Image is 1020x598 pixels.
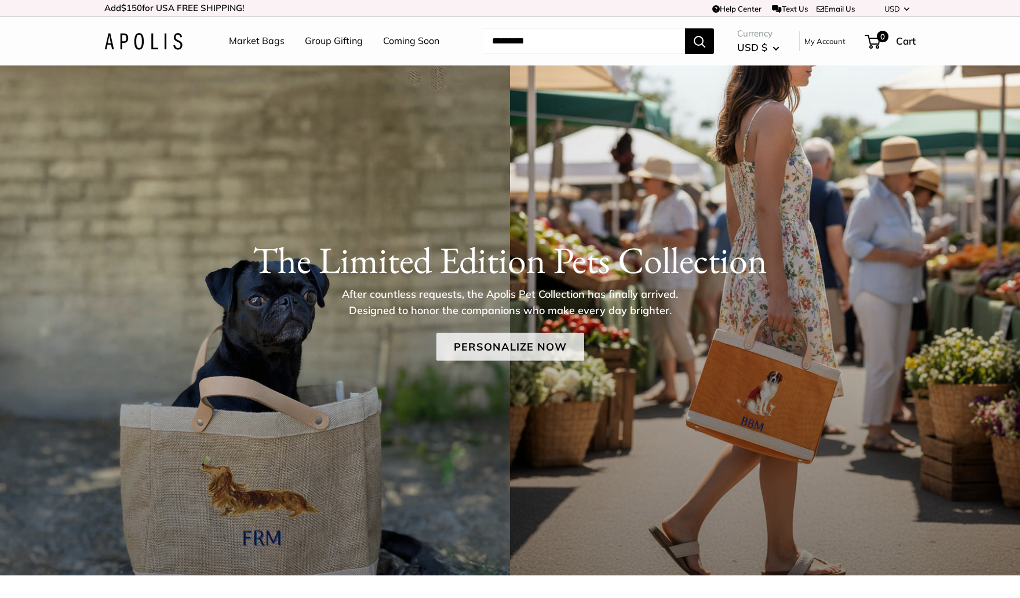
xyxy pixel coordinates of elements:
a: Help Center [712,4,762,13]
p: After countless requests, the Apolis Pet Collection has finally arrived. Designed to honor the co... [322,286,698,318]
a: Coming Soon [383,32,439,50]
button: USD $ [737,38,779,57]
a: Email Us [817,4,855,13]
input: Search... [483,28,685,54]
img: Apolis [104,33,183,50]
a: Personalize Now [436,333,584,360]
span: 0 [877,31,888,42]
span: USD [884,4,900,13]
a: 0 Cart [866,32,916,50]
a: My Account [804,34,846,48]
a: Market Bags [229,32,285,50]
span: Currency [737,25,779,42]
a: Text Us [772,4,807,13]
a: Group Gifting [305,32,363,50]
button: Search [685,28,714,54]
span: USD $ [737,41,767,53]
span: $150 [121,2,142,13]
h1: The Limited Edition Pets Collection [104,238,916,282]
span: Cart [896,35,916,47]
